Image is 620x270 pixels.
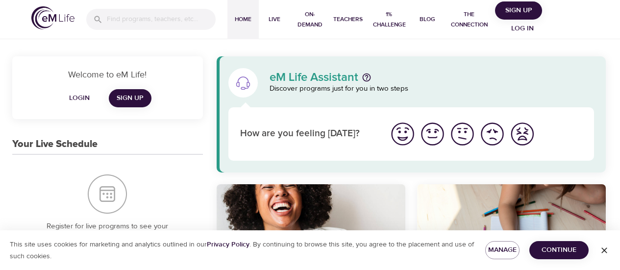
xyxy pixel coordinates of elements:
[493,244,512,256] span: Manage
[207,240,249,249] a: Privacy Policy
[270,83,595,95] p: Discover programs just for you in two steps
[495,1,542,20] button: Sign Up
[479,121,506,147] img: bad
[449,121,476,147] img: ok
[371,9,407,30] span: 1% Challenge
[294,9,325,30] span: On-Demand
[88,174,127,214] img: Your Live Schedule
[477,119,507,149] button: I'm feeling bad
[117,92,144,104] span: Sign Up
[235,75,251,91] img: eM Life Assistant
[529,241,589,259] button: Continue
[537,244,581,256] span: Continue
[24,68,191,81] p: Welcome to eM Life!
[503,23,542,35] span: Log in
[231,14,255,25] span: Home
[416,14,439,25] span: Blog
[107,9,216,30] input: Find programs, teachers, etc...
[12,139,98,150] h3: Your Live Schedule
[485,241,520,259] button: Manage
[507,119,537,149] button: I'm feeling worst
[109,89,151,107] a: Sign Up
[388,119,418,149] button: I'm feeling great
[64,89,95,107] button: Login
[333,14,363,25] span: Teachers
[32,221,183,243] p: Register for live programs to see your upcoming schedule here.
[68,92,91,104] span: Login
[447,119,477,149] button: I'm feeling ok
[447,9,491,30] span: The Connection
[499,20,546,38] button: Log in
[31,6,74,29] img: logo
[509,121,536,147] img: worst
[263,14,286,25] span: Live
[240,127,376,141] p: How are you feeling [DATE]?
[499,4,538,17] span: Sign Up
[418,119,447,149] button: I'm feeling good
[419,121,446,147] img: good
[389,121,416,147] img: great
[270,72,358,83] p: eM Life Assistant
